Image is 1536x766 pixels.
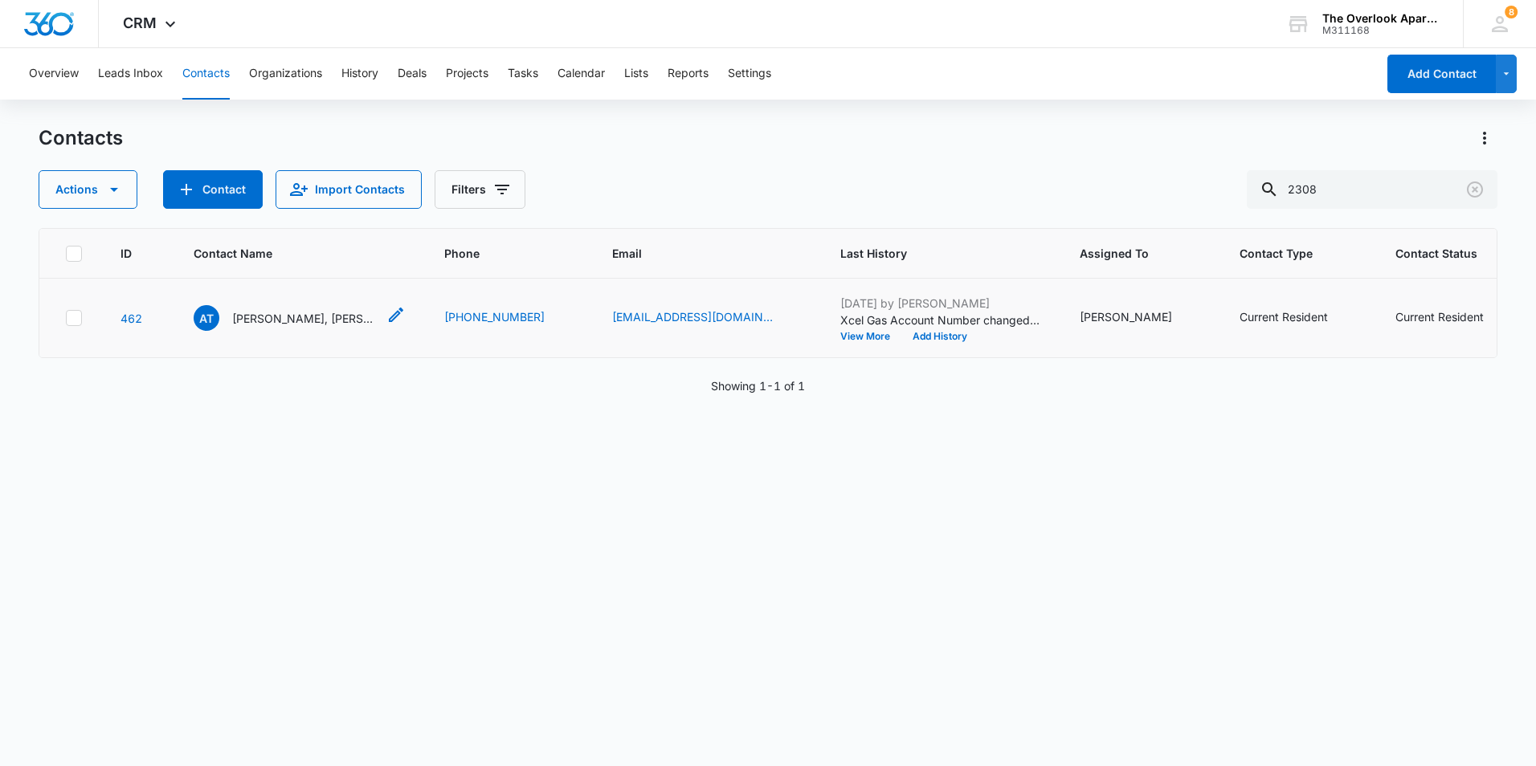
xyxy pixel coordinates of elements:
button: Import Contacts [276,170,422,209]
div: Current Resident [1395,308,1484,325]
input: Search Contacts [1247,170,1497,209]
span: ID [121,245,132,262]
div: Contact Status - Current Resident - Select to Edit Field [1395,308,1513,328]
div: [PERSON_NAME] [1080,308,1172,325]
div: Email - ashtaylor813@gmail.com - Select to Edit Field [612,308,802,328]
div: notifications count [1505,6,1518,18]
button: Leads Inbox [98,48,163,100]
div: Phone - 9702188729 - Select to Edit Field [444,308,574,328]
button: Projects [446,48,488,100]
button: Tasks [508,48,538,100]
span: Contact Type [1240,245,1334,262]
p: Showing 1-1 of 1 [711,377,805,394]
a: [EMAIL_ADDRESS][DOMAIN_NAME] [612,308,773,325]
h1: Contacts [39,126,123,150]
span: AT [194,305,219,331]
span: CRM [123,14,157,31]
button: Contacts [182,48,230,100]
button: Clear [1462,177,1488,202]
div: account id [1322,25,1440,36]
button: Add Contact [163,170,263,209]
button: Deals [398,48,427,100]
div: Current Resident [1240,308,1328,325]
p: [DATE] by [PERSON_NAME] [840,295,1041,312]
span: Last History [840,245,1018,262]
a: [PHONE_NUMBER] [444,308,545,325]
button: Calendar [558,48,605,100]
div: account name [1322,12,1440,25]
span: 8 [1505,6,1518,18]
span: Contact Name [194,245,382,262]
div: Contact Type - Current Resident - Select to Edit Field [1240,308,1357,328]
span: Contact Status [1395,245,1489,262]
button: Lists [624,48,648,100]
button: View More [840,332,901,341]
button: Add Contact [1387,55,1496,93]
p: Xcel Gas Account Number changed to 530014891001-5. [840,312,1041,328]
button: Organizations [249,48,322,100]
button: Reports [668,48,709,100]
div: Assigned To - Joshua Stocks - Select to Edit Field [1080,308,1201,328]
button: Actions [39,170,137,209]
button: Actions [1472,125,1497,151]
p: [PERSON_NAME], [PERSON_NAME] & [PERSON_NAME] [232,310,377,327]
a: Navigate to contact details page for Ashlyn Taylor, Armondo Marquez & Zarahi Marquez [121,312,142,325]
div: Contact Name - Ashlyn Taylor, Armondo Marquez & Zarahi Marquez - Select to Edit Field [194,305,406,331]
button: History [341,48,378,100]
span: Phone [444,245,550,262]
button: Overview [29,48,79,100]
button: Add History [901,332,978,341]
span: Email [612,245,778,262]
button: Settings [728,48,771,100]
button: Filters [435,170,525,209]
span: Assigned To [1080,245,1178,262]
